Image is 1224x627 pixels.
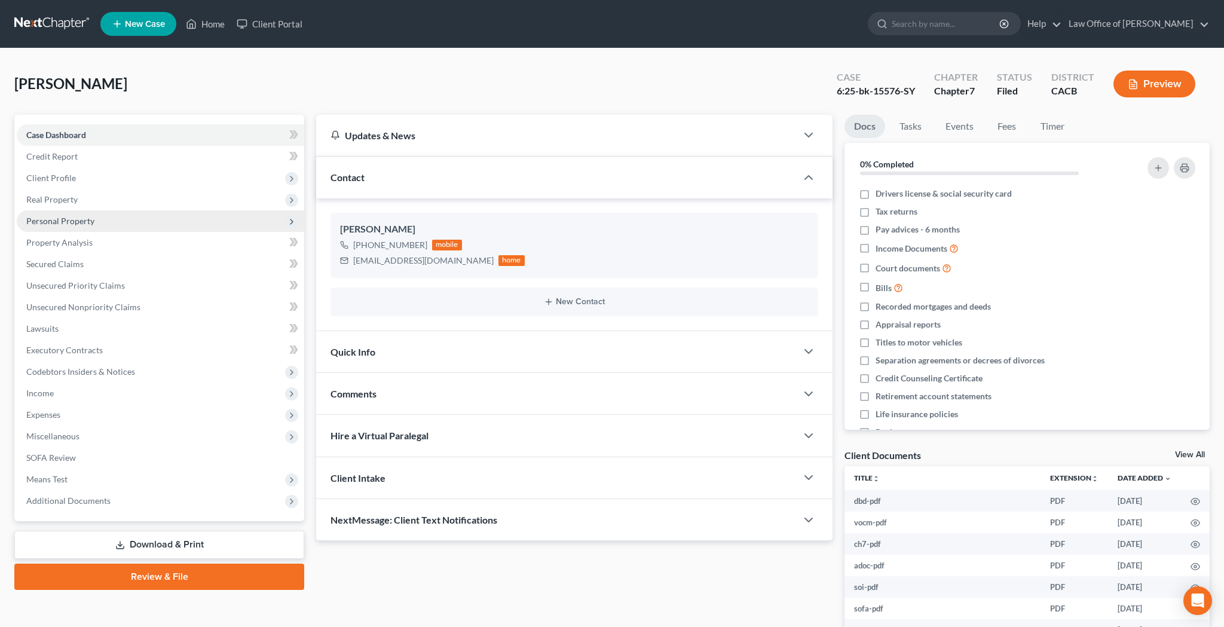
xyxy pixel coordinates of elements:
div: CACB [1051,84,1094,98]
td: [DATE] [1108,512,1181,533]
div: Chapter [934,84,978,98]
a: Review & File [14,564,304,590]
div: District [1051,71,1094,84]
span: [PERSON_NAME] [14,75,127,92]
a: Download & Print [14,531,304,559]
span: Client Profile [26,173,76,183]
a: Executory Contracts [17,340,304,361]
div: [PERSON_NAME] [340,222,809,237]
a: Law Office of [PERSON_NAME] [1063,13,1209,35]
span: Client Intake [331,472,385,484]
td: PDF [1041,576,1108,598]
div: home [498,255,525,266]
span: Comments [331,388,377,399]
button: New Contact [340,297,809,307]
td: dbd-pdf [844,490,1041,512]
div: 6:25-bk-15576-SY [837,84,915,98]
a: Unsecured Nonpriority Claims [17,296,304,318]
span: Income [26,388,54,398]
button: Preview [1113,71,1195,97]
td: PDF [1041,512,1108,533]
span: Drivers license & social security card [876,188,1012,200]
td: [DATE] [1108,533,1181,555]
span: Recorded mortgages and deeds [876,301,991,313]
span: Bills [876,282,892,294]
td: [DATE] [1108,555,1181,576]
span: Executory Contracts [26,345,103,355]
span: NextMessage: Client Text Notifications [331,514,497,525]
span: Unsecured Priority Claims [26,280,125,290]
div: Case [837,71,915,84]
a: Extensionunfold_more [1050,473,1098,482]
td: PDF [1041,598,1108,619]
a: Lawsuits [17,318,304,340]
span: Credit Counseling Certificate [876,372,983,384]
a: Fees [988,115,1026,138]
span: Secured Claims [26,259,84,269]
span: Real Property [26,194,78,204]
i: unfold_more [1091,475,1098,482]
span: Contact [331,172,365,183]
i: expand_more [1164,475,1171,482]
td: adoc-pdf [844,555,1041,576]
td: [DATE] [1108,490,1181,512]
span: New Case [125,20,165,29]
a: Unsecured Priority Claims [17,275,304,296]
td: PDF [1041,490,1108,512]
a: Client Portal [231,13,308,35]
span: Miscellaneous [26,431,79,441]
a: Home [180,13,231,35]
span: Bank statements [876,426,937,438]
td: PDF [1041,555,1108,576]
span: Hire a Virtual Paralegal [331,430,429,441]
td: [DATE] [1108,576,1181,598]
span: Retirement account statements [876,390,992,402]
td: sofa-pdf [844,598,1041,619]
span: Titles to motor vehicles [876,337,962,348]
span: Means Test [26,474,68,484]
span: Life insurance policies [876,408,958,420]
a: Docs [844,115,885,138]
strong: 0% Completed [860,159,914,169]
span: Quick Info [331,346,375,357]
td: PDF [1041,533,1108,555]
span: Appraisal reports [876,319,941,331]
a: Date Added expand_more [1118,473,1171,482]
a: Credit Report [17,146,304,167]
span: Separation agreements or decrees of divorces [876,354,1045,366]
span: Tax returns [876,206,917,218]
a: Help [1021,13,1061,35]
td: vocm-pdf [844,512,1041,533]
span: Additional Documents [26,496,111,506]
span: Credit Report [26,151,78,161]
span: Property Analysis [26,237,93,247]
span: Pay advices - 6 months [876,224,960,235]
span: Codebtors Insiders & Notices [26,366,135,377]
span: Lawsuits [26,323,59,334]
div: Client Documents [844,449,921,461]
td: soi-pdf [844,576,1041,598]
a: SOFA Review [17,447,304,469]
a: Timer [1031,115,1074,138]
div: Chapter [934,71,978,84]
td: [DATE] [1108,598,1181,619]
span: Unsecured Nonpriority Claims [26,302,140,312]
span: Court documents [876,262,940,274]
span: SOFA Review [26,452,76,463]
a: Titleunfold_more [854,473,880,482]
div: Open Intercom Messenger [1183,586,1212,615]
div: Filed [997,84,1032,98]
div: [PHONE_NUMBER] [353,239,427,251]
span: Case Dashboard [26,130,86,140]
div: Updates & News [331,129,782,142]
span: Income Documents [876,243,947,255]
span: 7 [969,85,975,96]
a: View All [1175,451,1205,459]
span: Personal Property [26,216,94,226]
span: Expenses [26,409,60,420]
a: Events [936,115,983,138]
div: [EMAIL_ADDRESS][DOMAIN_NAME] [353,255,494,267]
a: Tasks [890,115,931,138]
a: Secured Claims [17,253,304,275]
td: ch7-pdf [844,533,1041,555]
